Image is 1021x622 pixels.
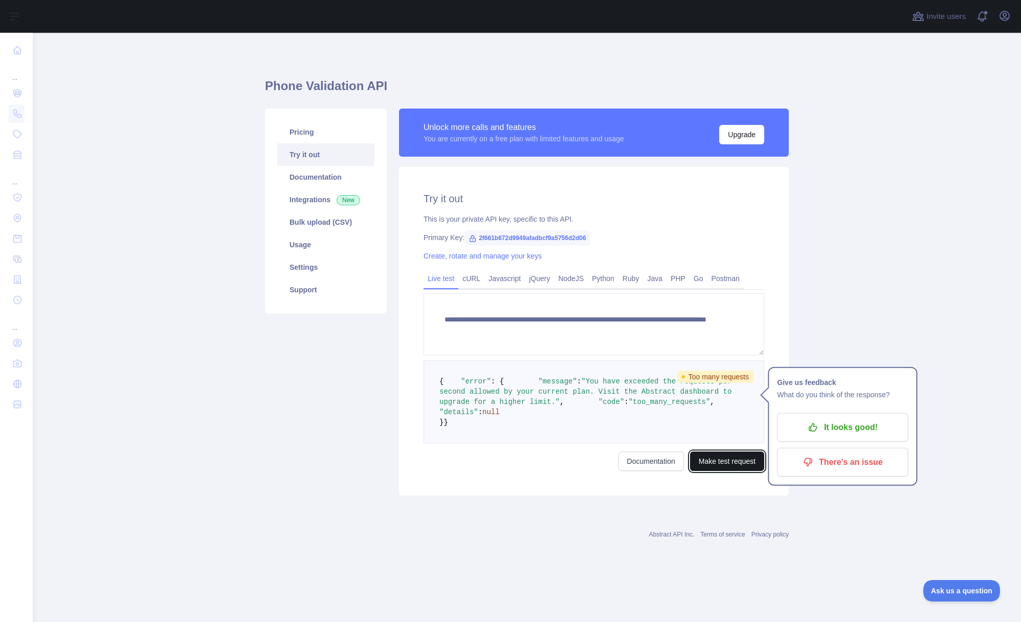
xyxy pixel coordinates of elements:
a: Bulk upload (CSV) [277,211,374,233]
span: : { [491,377,504,385]
a: Support [277,278,374,301]
a: Abstract API Inc. [649,531,695,538]
a: Privacy policy [751,531,789,538]
a: Terms of service [700,531,745,538]
span: : [577,377,581,385]
a: Go [690,270,707,287]
span: Too many requests [677,371,754,383]
span: } [439,418,443,426]
span: New [337,195,360,205]
a: NodeJS [554,270,588,287]
a: Try it out [277,143,374,166]
span: : [478,408,482,416]
p: What do you think of the response? [777,389,908,401]
span: "too_many_requests" [629,398,711,406]
h1: Give us feedback [777,376,908,389]
a: Javascript [484,270,525,287]
button: It looks good! [777,413,908,442]
div: You are currently on a free plan with limited features and usage [424,134,624,144]
div: ... [8,311,25,332]
a: Java [643,270,667,287]
button: There's an issue [777,448,908,477]
div: This is your private API key, specific to this API. [424,214,764,224]
a: Python [588,270,618,287]
span: "message" [538,377,577,385]
a: Settings [277,256,374,278]
span: "code" [598,398,624,406]
span: "details" [439,408,478,416]
a: Postman [707,270,744,287]
span: : [624,398,628,406]
span: , [560,398,564,406]
div: Unlock more calls and features [424,121,624,134]
a: Documentation [277,166,374,188]
p: It looks good! [785,419,900,436]
a: jQuery [525,270,554,287]
span: "error" [461,377,491,385]
a: cURL [458,270,484,287]
a: Integrations New [277,188,374,211]
a: Usage [277,233,374,256]
h1: Phone Validation API [265,78,789,102]
iframe: Toggle Customer Support [923,580,1001,602]
a: Create, rotate and manage your keys [424,252,542,260]
a: Documentation [618,452,684,471]
span: "You have exceeded the requests per second allowed by your current plan. Visit the Abstract dashb... [439,377,736,406]
div: ... [8,61,25,82]
span: , [710,398,714,406]
button: Invite users [910,8,968,25]
button: Make test request [690,452,764,471]
span: Invite users [926,11,966,23]
div: ... [8,166,25,186]
p: There's an issue [785,454,900,471]
span: 2f661b672d9949afadbcf9a5756d2d06 [464,230,590,246]
div: Primary Key: [424,232,764,243]
a: PHP [667,270,690,287]
a: Ruby [618,270,643,287]
a: Pricing [277,121,374,143]
h2: Try it out [424,191,764,206]
span: { [439,377,443,385]
span: null [482,408,500,416]
span: } [443,418,448,426]
a: Live test [424,270,458,287]
button: Upgrade [719,125,764,144]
